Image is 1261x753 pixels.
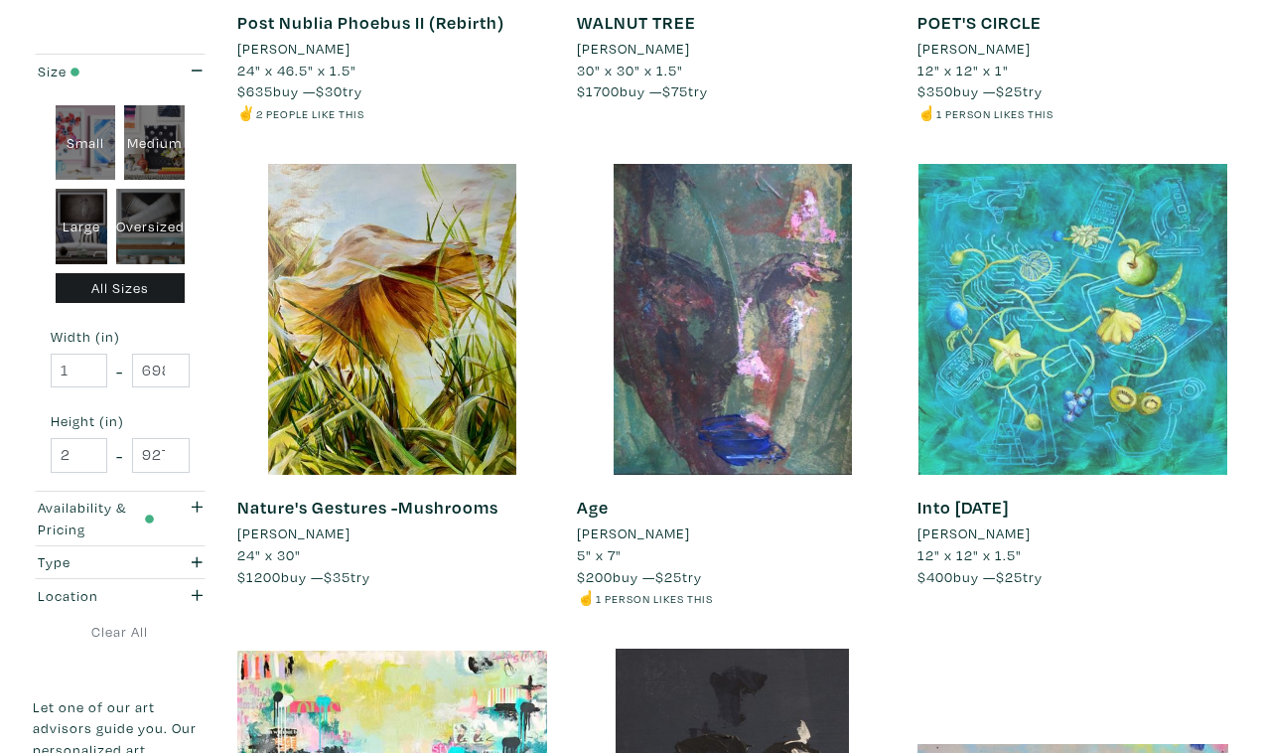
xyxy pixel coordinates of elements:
li: [PERSON_NAME] [577,523,690,544]
span: $25 [996,81,1023,100]
span: buy — try [577,567,702,586]
button: Type [33,546,208,579]
div: Medium [124,105,185,181]
div: Oversized [116,189,185,264]
a: [PERSON_NAME] [237,523,548,544]
button: Size [33,55,208,87]
span: 12" x 12" x 1" [917,61,1009,79]
span: buy — try [237,567,370,586]
div: Size [38,61,154,82]
a: Age [577,496,609,519]
button: Location [33,579,208,612]
a: [PERSON_NAME] [577,523,888,544]
li: ✌️ [237,102,548,124]
a: POET'S CIRCLE [917,11,1042,34]
span: $400 [917,567,953,586]
small: 2 people like this [256,106,364,121]
span: buy — try [917,81,1043,100]
li: ☝️ [917,102,1228,124]
div: Large [56,189,108,264]
span: $35 [324,567,350,586]
small: Width (in) [51,330,190,344]
span: buy — try [917,567,1043,586]
a: Clear All [33,621,208,643]
span: 24" x 30" [237,545,301,564]
button: Availability & Pricing [33,492,208,545]
span: - [116,442,123,469]
li: ☝️ [577,587,888,609]
span: $25 [996,567,1023,586]
span: 5" x 7" [577,545,622,564]
span: $30 [316,81,343,100]
li: [PERSON_NAME] [237,38,350,60]
li: [PERSON_NAME] [237,523,350,544]
a: Nature's Gestures -Mushrooms [237,496,498,519]
a: [PERSON_NAME] [237,38,548,60]
small: 1 person likes this [936,106,1053,121]
span: 12" x 12" x 1.5" [917,545,1022,564]
span: $1200 [237,567,281,586]
div: Location [38,585,154,607]
li: [PERSON_NAME] [577,38,690,60]
span: - [116,358,123,384]
a: [PERSON_NAME] [917,523,1228,544]
div: Availability & Pricing [38,497,154,539]
li: [PERSON_NAME] [917,38,1031,60]
span: $200 [577,567,613,586]
span: $1700 [577,81,620,100]
span: 30" x 30" x 1.5" [577,61,683,79]
span: buy — try [577,81,708,100]
div: Small [56,105,116,181]
span: $25 [655,567,682,586]
a: WALNUT TREE [577,11,696,34]
span: $75 [662,81,688,100]
span: $635 [237,81,273,100]
small: 1 person likes this [596,591,713,606]
a: [PERSON_NAME] [577,38,888,60]
div: Type [38,551,154,573]
a: Into [DATE] [917,496,1009,519]
span: buy — try [237,81,362,100]
a: Post Nublia Phoebus II (Rebirth) [237,11,504,34]
small: Height (in) [51,414,190,428]
div: All Sizes [56,273,186,304]
li: [PERSON_NAME] [917,523,1031,544]
span: $350 [917,81,953,100]
span: 24" x 46.5" x 1.5" [237,61,356,79]
a: [PERSON_NAME] [917,38,1228,60]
